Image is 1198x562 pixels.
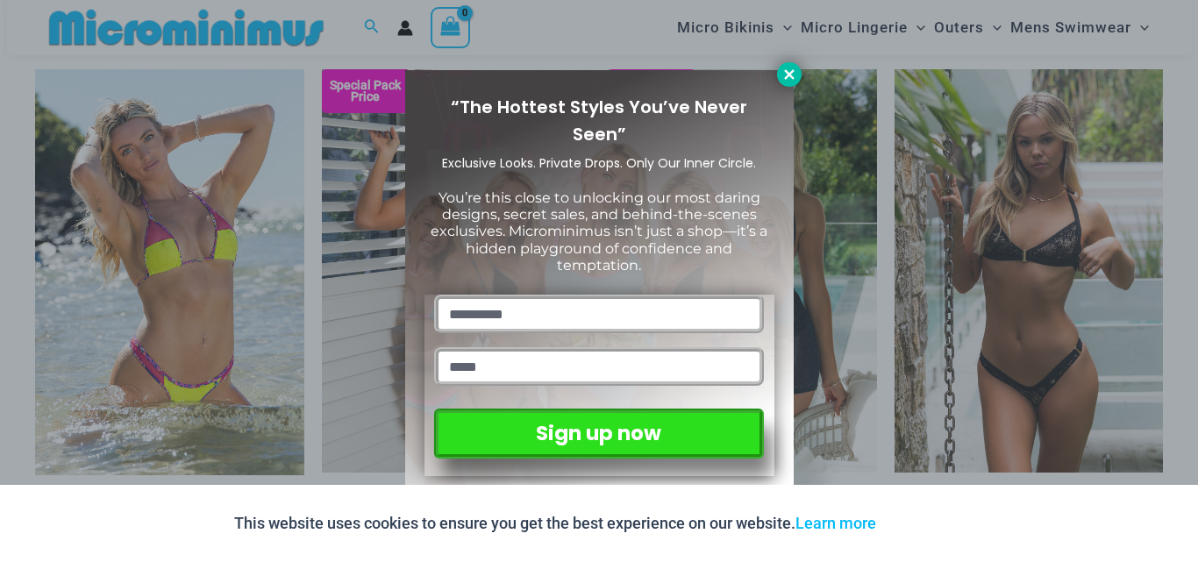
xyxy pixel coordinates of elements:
span: You’re this close to unlocking our most daring designs, secret sales, and behind-the-scenes exclu... [431,189,767,274]
button: Sign up now [434,409,763,459]
a: Learn more [795,514,876,532]
span: Exclusive Looks. Private Drops. Only Our Inner Circle. [442,154,756,172]
button: Accept [889,502,964,544]
button: Close [777,62,802,87]
p: This website uses cookies to ensure you get the best experience on our website. [234,510,876,537]
span: “The Hottest Styles You’ve Never Seen” [451,95,747,146]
